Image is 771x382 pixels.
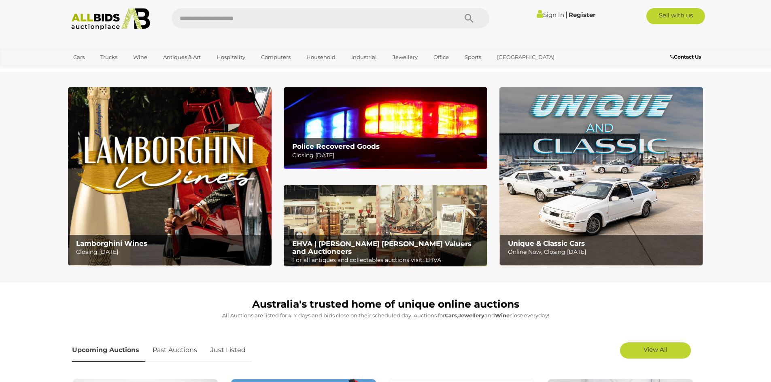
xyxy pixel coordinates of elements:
a: Register [569,11,595,19]
p: For all antiques and collectables auctions visit: EHVA [292,255,483,265]
a: View All [620,342,691,359]
img: Lamborghini Wines [68,87,272,266]
a: Trucks [95,51,123,64]
a: Office [428,51,454,64]
strong: Jewellery [458,312,484,319]
strong: Wine [495,312,510,319]
a: Just Listed [204,338,252,362]
strong: Cars [445,312,457,319]
a: Sell with us [646,8,705,24]
span: | [565,10,567,19]
a: Sign In [537,11,564,19]
a: Hospitality [211,51,251,64]
p: Closing [DATE] [292,150,483,160]
a: Industrial [346,51,382,64]
b: Lamborghini Wines [76,239,147,247]
img: Allbids.com.au [67,8,155,30]
a: Unique & Classic Cars Unique & Classic Cars Online Now, Closing [DATE] [499,87,703,266]
a: Lamborghini Wines Lamborghini Wines Closing [DATE] [68,87,272,266]
button: Search [449,8,489,28]
b: Police Recovered Goods [292,142,380,150]
img: Police Recovered Goods [284,87,487,169]
a: Sports [459,51,486,64]
a: Computers [256,51,296,64]
p: All Auctions are listed for 4-7 days and bids close on their scheduled day. Auctions for , and cl... [72,311,699,320]
p: Closing [DATE] [76,247,267,257]
a: Contact Us [670,53,703,61]
b: Unique & Classic Cars [508,239,585,247]
b: Contact Us [670,54,701,60]
a: Past Auctions [147,338,203,362]
a: Jewellery [387,51,423,64]
a: Upcoming Auctions [72,338,145,362]
a: Household [301,51,341,64]
a: Wine [128,51,153,64]
a: [GEOGRAPHIC_DATA] [492,51,560,64]
b: EHVA | [PERSON_NAME] [PERSON_NAME] Valuers and Auctioneers [292,240,472,255]
img: EHVA | Evans Hastings Valuers and Auctioneers [284,185,487,267]
a: Police Recovered Goods Police Recovered Goods Closing [DATE] [284,87,487,169]
p: Online Now, Closing [DATE] [508,247,699,257]
a: Cars [68,51,90,64]
h1: Australia's trusted home of unique online auctions [72,299,699,310]
a: EHVA | Evans Hastings Valuers and Auctioneers EHVA | [PERSON_NAME] [PERSON_NAME] Valuers and Auct... [284,185,487,267]
span: View All [644,346,667,353]
img: Unique & Classic Cars [499,87,703,266]
a: Antiques & Art [158,51,206,64]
